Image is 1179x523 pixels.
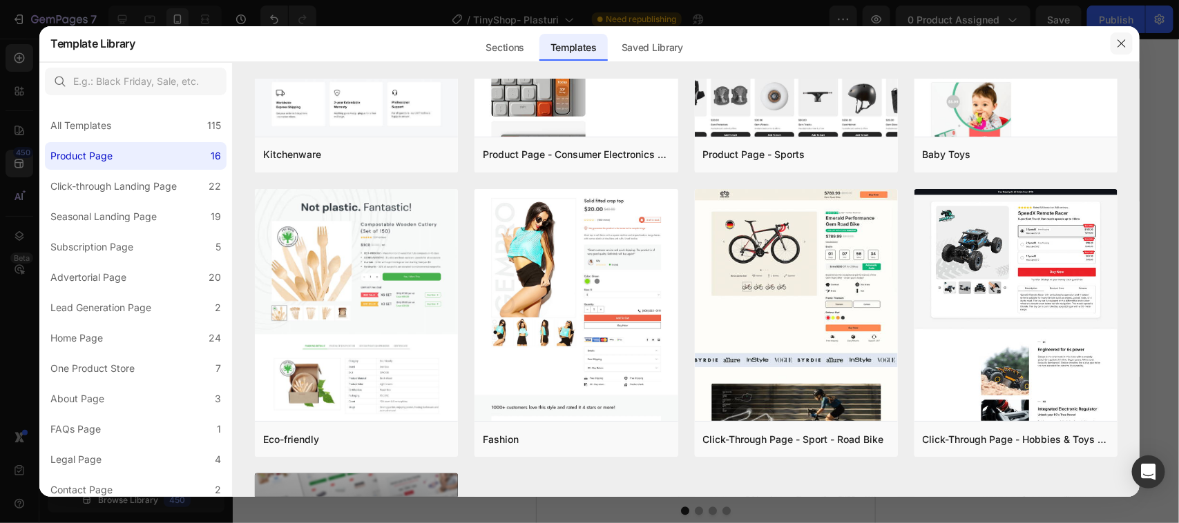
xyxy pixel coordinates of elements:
[207,117,221,134] div: 115
[50,360,135,377] div: One Product Store
[50,299,151,316] div: Lead Generation Page
[50,117,111,134] div: All Templates
[263,146,321,163] div: Kitchenware
[703,431,884,448] div: Click-Through Page - Sport - Road Bike
[34,337,291,390] p: “ These shoes are everything I hoped they would be ! So comfortable so lightweight and absolutely...
[1132,455,1165,489] div: Open Intercom Messenger
[172,468,180,476] button: Dot
[10,182,328,206] h2: Rich Text Editor. Editing area: main
[211,148,221,164] div: 16
[215,360,221,377] div: 7
[186,468,194,476] button: Dot
[45,68,227,95] input: E.g.: Black Friday, Sale, etc.
[10,217,328,237] div: Rich Text Editor. Editing area: main
[923,146,971,163] div: Baby Toys
[50,148,113,164] div: Product Page
[12,184,327,204] p: Ce spun clienții nostri?
[34,404,291,416] p: - [PERSON_NAME]
[217,421,221,437] div: 1
[50,208,157,225] div: Seasonal Landing Page
[50,239,133,255] div: Subscription Page
[923,431,1109,448] div: Click-Through Page - Hobbies & Toys - Remote Racer Car
[215,482,221,498] div: 2
[211,208,221,225] div: 19
[703,146,805,163] div: Product Page - Sports
[611,34,694,61] div: Saved Library
[50,26,135,61] h2: Template Library
[158,468,166,476] button: Dot
[215,451,221,468] div: 4
[483,146,669,163] div: Product Page - Consumer Electronics - Keyboard
[50,421,101,437] div: FAQs Page
[209,330,221,346] div: 24
[215,391,221,407] div: 3
[215,299,221,316] div: 2
[144,468,153,476] button: Dot
[209,269,221,286] div: 20
[12,218,327,235] p: Our customer advocates are standing by 24/7 to support you via email.
[50,391,104,407] div: About Page
[483,431,519,448] div: Fashion
[50,178,177,195] div: Click-through Landing Page
[26,23,312,58] span: Folosiți in mod regulat va veți bucura de unghii sănătoase ,puternice și frumoase.Testat clinic ș...
[50,269,126,286] div: Advertorial Page
[28,70,310,106] span: Cumpară acum Plasturii tratament si bucură-te de unghii sănatoase!
[34,308,291,324] p: You're walking on a cloud!
[263,431,319,448] div: Eco-friendly
[539,34,608,61] div: Templates
[50,451,102,468] div: Legal Page
[50,330,103,346] div: Home Page
[209,178,221,195] div: 22
[50,482,113,498] div: Contact Page
[215,239,221,255] div: 5
[475,34,535,61] div: Sections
